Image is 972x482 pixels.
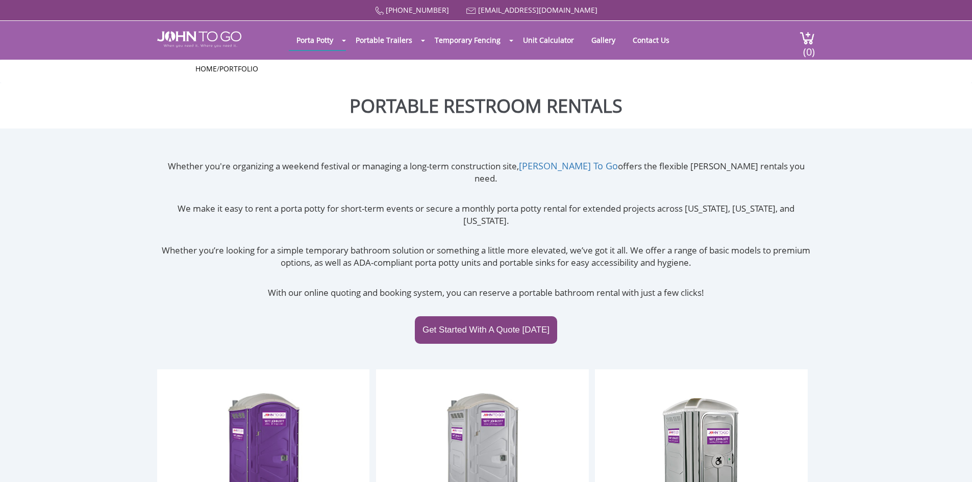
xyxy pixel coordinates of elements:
[931,441,972,482] button: Live Chat
[157,244,815,269] p: Whether you’re looking for a simple temporary bathroom solution or something a little more elevat...
[195,64,777,74] ul: /
[519,160,618,172] a: [PERSON_NAME] To Go
[375,7,384,15] img: Call
[348,30,420,50] a: Portable Trailers
[427,30,508,50] a: Temporary Fencing
[800,31,815,45] img: cart a
[157,202,815,227] p: We make it easy to rent a porta potty for short-term events or secure a monthly porta potty renta...
[157,287,815,299] p: With our online quoting and booking system, you can reserve a portable bathroom rental with just ...
[157,31,241,47] img: JOHN to go
[289,30,341,50] a: Porta Potty
[219,64,258,73] a: Portfolio
[515,30,582,50] a: Unit Calculator
[195,64,217,73] a: Home
[584,30,623,50] a: Gallery
[386,5,449,15] a: [PHONE_NUMBER]
[625,30,677,50] a: Contact Us
[415,316,557,344] a: Get Started With A Quote [DATE]
[803,37,815,59] span: (0)
[466,8,476,14] img: Mail
[157,160,815,185] p: Whether you're organizing a weekend festival or managing a long-term construction site, offers th...
[478,5,597,15] a: [EMAIL_ADDRESS][DOMAIN_NAME]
